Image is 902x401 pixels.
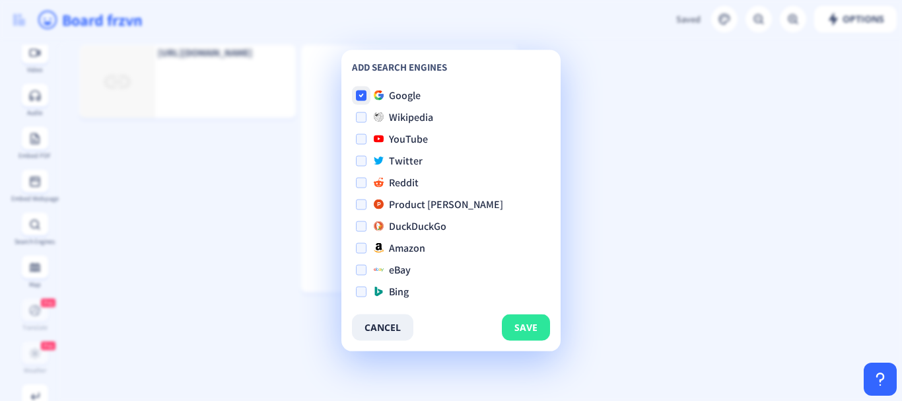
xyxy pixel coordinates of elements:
img: duckduckgo.svg [374,221,384,231]
span: DuckDuckGo [389,218,446,234]
img: google.svg [374,90,384,100]
button: cancel [352,314,413,341]
span: Product [PERSON_NAME] [389,196,503,212]
img: ebay.svg [374,264,384,274]
p: add search engines [352,60,550,73]
span: eBay [389,262,411,277]
img: producthunt.svg [374,199,384,209]
span: Google [389,87,421,103]
span: save [514,322,538,333]
button: save [502,314,550,341]
span: Bing [389,283,409,299]
img: wikipedia.svg [374,112,384,122]
img: reddit.svg [374,177,384,187]
span: Amazon [389,240,425,256]
span: YouTube [389,131,428,147]
span: Reddit [389,174,419,190]
img: bing.svg [374,286,384,296]
span: Twitter [389,153,423,168]
img: youtube.svg [374,133,384,143]
span: Wikipedia [389,109,433,125]
img: twitter.svg [374,155,384,165]
img: amazon.svg [374,242,384,252]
